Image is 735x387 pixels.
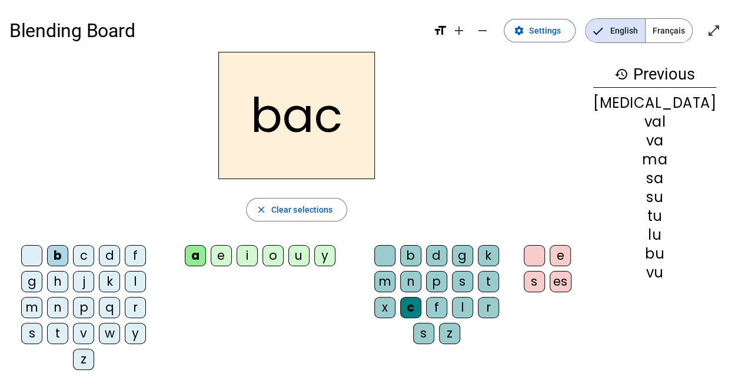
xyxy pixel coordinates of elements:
div: r [125,297,146,318]
div: d [426,245,447,266]
div: bu [593,247,716,261]
div: f [125,245,146,266]
div: g [21,271,42,292]
div: ma [593,153,716,167]
span: Clear selections [271,203,333,217]
div: d [99,245,120,266]
div: m [21,297,42,318]
div: vu [593,266,716,280]
div: u [288,245,310,266]
div: s [452,271,473,292]
mat-icon: add [452,24,466,38]
div: t [47,323,68,344]
div: j [73,271,94,292]
div: m [374,271,395,292]
div: va [593,134,716,148]
div: w [99,323,120,344]
div: [MEDICAL_DATA] [593,96,716,110]
div: n [400,271,421,292]
mat-icon: format_size [433,24,447,38]
h3: Previous [593,61,716,88]
div: l [125,271,146,292]
div: k [478,245,499,266]
div: a [185,245,206,266]
div: su [593,190,716,204]
div: n [47,297,68,318]
mat-icon: remove [475,24,490,38]
div: s [413,323,434,344]
div: g [452,245,473,266]
button: Enter full screen [702,19,726,42]
div: z [439,323,460,344]
div: c [400,297,421,318]
mat-button-toggle-group: Language selection [585,18,693,43]
span: Français [646,19,692,42]
div: i [237,245,258,266]
div: lu [593,228,716,242]
div: sa [593,171,716,186]
span: English [586,19,645,42]
div: s [524,271,545,292]
div: k [99,271,120,292]
mat-icon: close [256,204,267,215]
div: val [593,115,716,129]
div: b [47,245,68,266]
div: l [452,297,473,318]
div: x [374,297,395,318]
mat-icon: settings [514,25,524,36]
div: f [426,297,447,318]
div: b [400,245,421,266]
span: Settings [529,24,561,38]
div: e [550,245,571,266]
button: Decrease font size [471,19,494,42]
div: o [262,245,284,266]
button: Increase font size [447,19,471,42]
div: p [73,297,94,318]
div: es [550,271,571,292]
div: p [426,271,447,292]
button: Settings [504,19,576,42]
mat-icon: open_in_full [707,24,721,38]
h1: Blending Board [9,12,424,49]
div: y [125,323,146,344]
div: q [99,297,120,318]
div: r [478,297,499,318]
div: e [211,245,232,266]
h2: bac [218,52,375,179]
div: y [314,245,335,266]
div: s [21,323,42,344]
div: tu [593,209,716,223]
div: h [47,271,68,292]
div: v [73,323,94,344]
div: t [478,271,499,292]
button: Clear selections [246,198,348,221]
mat-icon: history [614,67,628,81]
div: z [73,349,94,370]
div: c [73,245,94,266]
